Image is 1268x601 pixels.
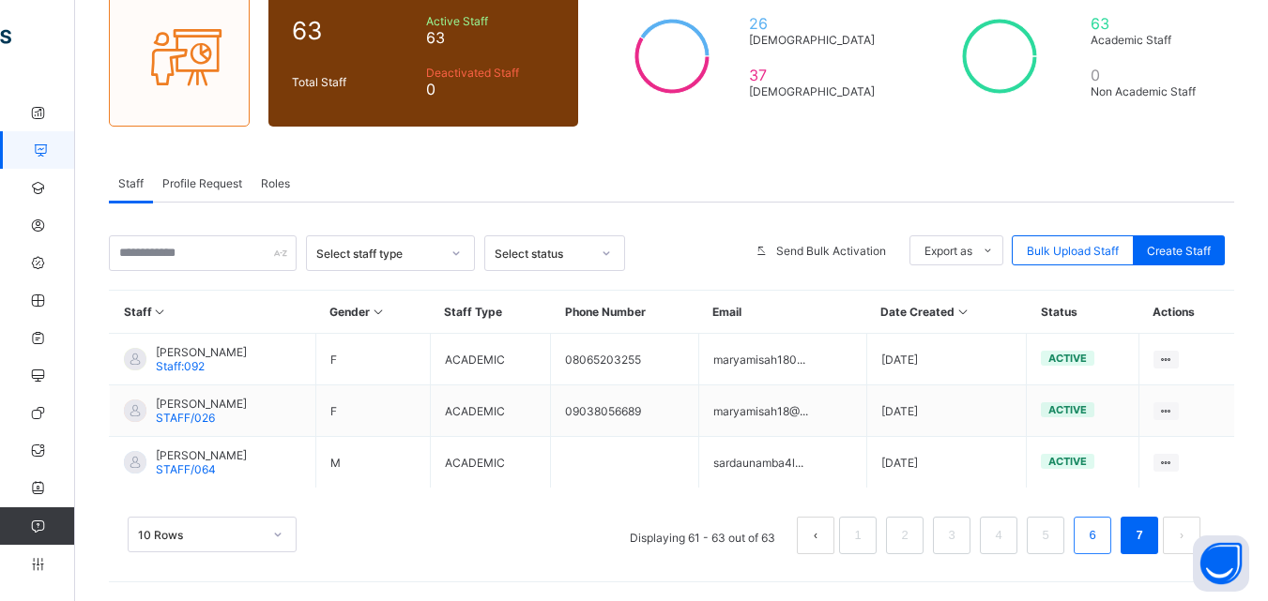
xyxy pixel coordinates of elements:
[426,80,555,98] span: 0
[1091,84,1211,98] span: Non Academic Staff
[616,517,789,554] li: Displaying 61 - 63 out of 63
[933,517,970,554] li: 3
[980,517,1017,554] li: 4
[551,291,698,334] th: Phone Number
[1193,535,1249,592] button: Open asap
[426,28,555,47] span: 63
[156,448,247,462] span: [PERSON_NAME]
[315,334,430,385] td: F
[1091,66,1211,84] span: 0
[551,334,698,385] td: 08065203255
[797,517,834,554] button: prev page
[156,397,247,411] span: [PERSON_NAME]
[839,517,877,554] li: 1
[989,523,1007,548] a: 4
[261,176,290,190] span: Roles
[866,291,1027,334] th: Date Created
[1074,517,1111,554] li: 6
[156,345,247,359] span: [PERSON_NAME]
[776,244,886,258] span: Send Bulk Activation
[162,176,242,190] span: Profile Request
[315,437,430,488] td: M
[316,247,440,261] div: Select staff type
[1027,517,1064,554] li: 5
[430,385,551,437] td: ACADEMIC
[866,385,1027,437] td: [DATE]
[749,33,883,47] span: [DEMOGRAPHIC_DATA]
[1130,523,1148,548] a: 7
[749,14,883,33] span: 26
[156,359,205,373] span: Staff:092
[156,411,215,425] span: STAFF/026
[551,385,698,437] td: 09038056689
[1147,244,1211,258] span: Create Staff
[426,14,555,28] span: Active Staff
[1036,523,1054,548] a: 5
[942,523,960,548] a: 3
[866,334,1027,385] td: [DATE]
[152,305,168,319] i: Sort in Ascending Order
[1083,523,1101,548] a: 6
[1091,33,1211,47] span: Academic Staff
[1121,517,1158,554] li: 7
[430,334,551,385] td: ACADEMIC
[866,437,1027,488] td: [DATE]
[1048,352,1087,365] span: active
[110,291,316,334] th: Staff
[749,84,883,98] span: [DEMOGRAPHIC_DATA]
[924,244,972,258] span: Export as
[848,523,866,548] a: 1
[315,385,430,437] td: F
[495,247,590,261] div: Select status
[138,528,262,542] div: 10 Rows
[1048,455,1087,468] span: active
[698,385,866,437] td: maryamisah18@...
[1091,14,1211,33] span: 63
[1163,517,1200,554] button: next page
[895,523,913,548] a: 2
[156,462,216,476] span: STAFF/064
[1027,244,1119,258] span: Bulk Upload Staff
[698,334,866,385] td: maryamisah180...
[698,437,866,488] td: sardaunamba4l...
[370,305,386,319] i: Sort in Ascending Order
[430,291,551,334] th: Staff Type
[886,517,924,554] li: 2
[749,66,883,84] span: 37
[315,291,430,334] th: Gender
[1048,403,1087,416] span: active
[118,176,144,190] span: Staff
[426,66,555,80] span: Deactivated Staff
[1138,291,1234,334] th: Actions
[292,16,417,45] span: 63
[1027,291,1138,334] th: Status
[430,437,551,488] td: ACADEMIC
[287,70,421,94] div: Total Staff
[698,291,866,334] th: Email
[797,517,834,554] li: 上一页
[1163,517,1200,554] li: 下一页
[955,305,970,319] i: Sort in Ascending Order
